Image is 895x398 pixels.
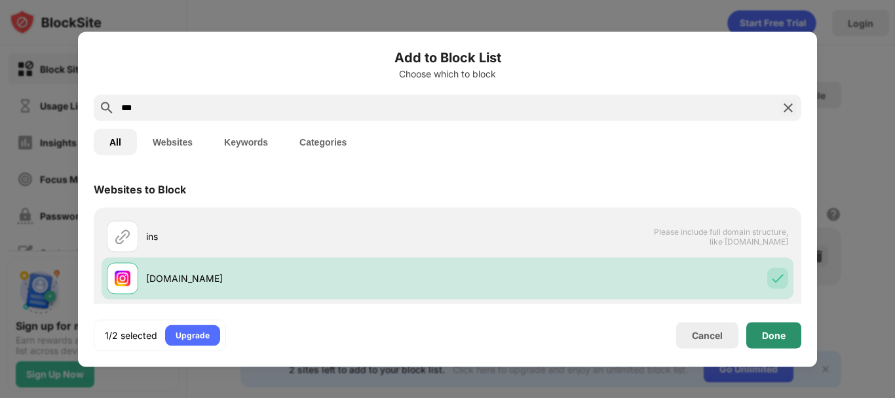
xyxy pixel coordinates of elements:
[780,100,796,115] img: search-close
[115,228,130,244] img: url.svg
[137,129,208,155] button: Websites
[94,68,801,79] div: Choose which to block
[94,47,801,67] h6: Add to Block List
[208,129,284,155] button: Keywords
[146,271,447,285] div: [DOMAIN_NAME]
[762,330,786,340] div: Done
[115,270,130,286] img: favicons
[284,129,362,155] button: Categories
[105,328,157,342] div: 1/2 selected
[94,182,186,195] div: Websites to Block
[176,328,210,342] div: Upgrade
[94,129,137,155] button: All
[653,226,788,246] span: Please include full domain structure, like [DOMAIN_NAME]
[692,330,723,341] div: Cancel
[99,100,115,115] img: search.svg
[146,229,447,243] div: ins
